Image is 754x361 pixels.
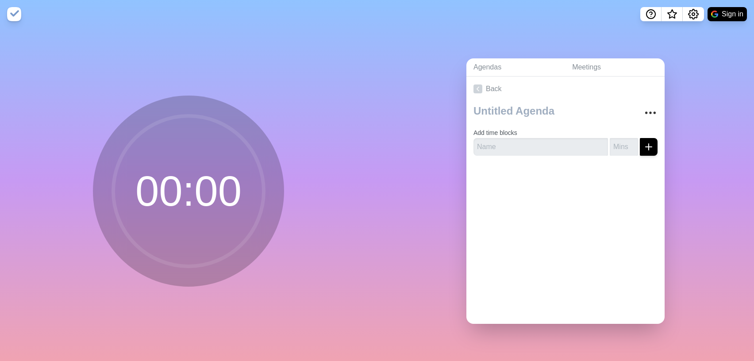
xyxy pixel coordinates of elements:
label: Add time blocks [473,129,517,136]
button: Sign in [708,7,747,21]
button: Settings [683,7,704,21]
img: google logo [711,11,718,18]
button: More [642,104,659,122]
a: Agendas [466,58,565,77]
a: Meetings [565,58,665,77]
img: timeblocks logo [7,7,21,21]
a: Back [466,77,665,101]
button: Help [640,7,662,21]
input: Name [473,138,608,156]
button: What’s new [662,7,683,21]
input: Mins [610,138,638,156]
